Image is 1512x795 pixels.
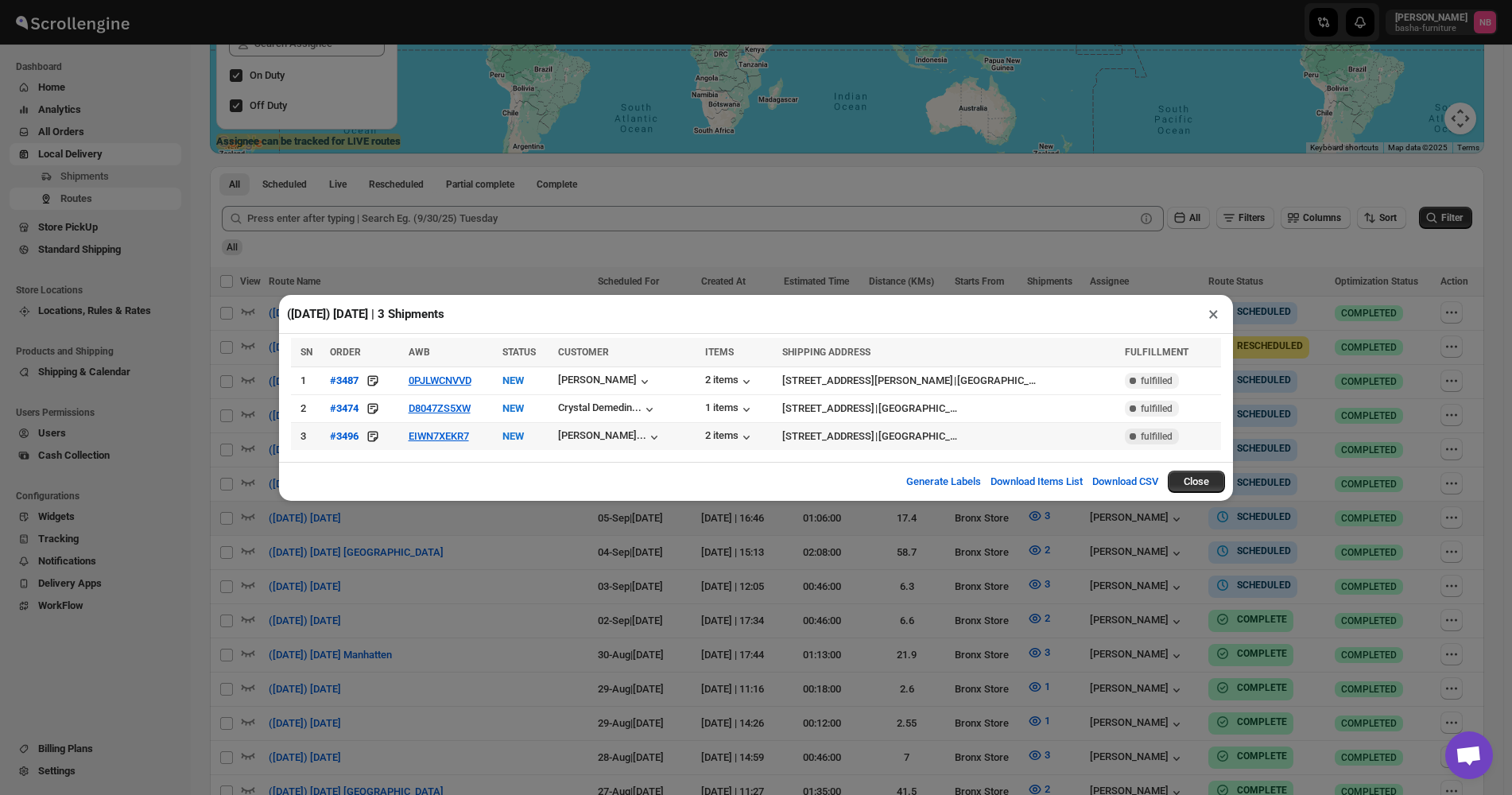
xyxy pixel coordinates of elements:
div: #3474 [330,402,359,414]
td: 1 [291,366,325,394]
div: | [782,401,1115,417]
button: #3496 [330,429,359,444]
button: 1 items [705,401,754,417]
span: fulfilled [1141,430,1173,443]
button: Generate Labels [897,466,991,498]
button: EIWN7XEKR7 [409,430,469,442]
div: #3496 [330,430,359,442]
button: × [1202,303,1225,325]
span: AWB [409,347,430,358]
span: CUSTOMER [558,347,609,358]
span: fulfilled [1141,374,1173,387]
div: [STREET_ADDRESS] [782,401,874,417]
button: #3474 [330,401,359,417]
div: [GEOGRAPHIC_DATA] [878,401,958,417]
td: 2 [291,394,325,422]
div: [GEOGRAPHIC_DATA] [878,429,958,444]
button: 2 items [705,429,754,445]
span: NEW [502,430,524,442]
div: #3487 [330,374,359,386]
button: 2 items [705,374,754,390]
button: [PERSON_NAME]... [558,429,662,445]
span: SN [300,347,312,358]
span: NEW [502,402,524,414]
div: | [782,373,1115,389]
span: STATUS [502,347,536,358]
div: [STREET_ADDRESS] [782,429,874,444]
td: 3 [291,422,325,450]
button: 0PJLWCNVVD [409,374,471,386]
button: Crystal Demedin... [558,401,657,417]
div: [STREET_ADDRESS][PERSON_NAME] [782,373,953,389]
button: Download CSV [1083,466,1168,498]
a: Open chat [1445,731,1493,779]
span: SHIPPING ADDRESS [782,347,870,358]
span: fulfilled [1141,402,1173,415]
h2: ([DATE]) [DATE] | 3 Shipments [287,306,444,322]
button: Close [1168,471,1225,493]
div: | [782,429,1115,444]
button: Download Items List [981,466,1092,498]
span: NEW [502,374,524,386]
button: [PERSON_NAME] [558,374,653,390]
div: [PERSON_NAME]... [558,429,646,441]
span: FULFILLMENT [1125,347,1188,358]
span: ORDER [330,347,361,358]
div: [GEOGRAPHIC_DATA] [957,373,1037,389]
div: Crystal Demedin... [558,401,642,413]
button: #3487 [330,373,359,389]
button: D8047ZS5XW [409,402,471,414]
span: ITEMS [705,347,734,358]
